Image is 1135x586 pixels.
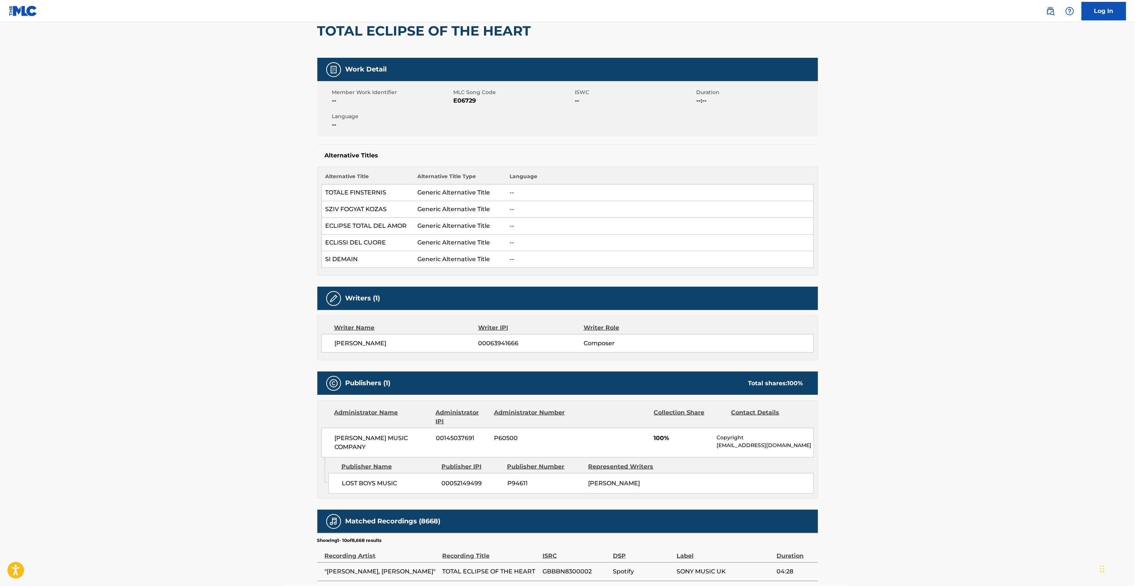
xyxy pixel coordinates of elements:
[317,537,382,544] p: Showing 1 - 10 of 8,668 results
[321,234,414,251] td: ECLISSI DEL CUORE
[341,462,436,471] div: Publisher Name
[414,184,506,201] td: Generic Alternative Title
[507,479,583,488] span: P94611
[325,152,811,159] h5: Alternative Titles
[677,567,773,576] span: SONY MUSIC UK
[321,201,414,218] td: SZIV FOGYAT KOZAS
[697,96,816,105] span: --:--
[575,96,695,105] span: --
[777,567,814,576] span: 04:28
[332,120,452,129] span: --
[342,479,436,488] span: LOST BOYS MUSIC
[1046,7,1055,16] img: search
[506,218,814,234] td: --
[414,218,506,234] td: Generic Alternative Title
[443,544,539,560] div: Recording Title
[1100,558,1105,580] div: Drag
[677,544,773,560] div: Label
[697,89,816,96] span: Duration
[584,339,680,348] span: Composer
[654,408,725,426] div: Collection Share
[329,294,338,303] img: Writers
[1062,4,1077,19] div: Help
[345,379,391,387] h5: Publishers (1)
[443,567,539,576] span: TOTAL ECLIPSE OF THE HEART
[414,173,506,184] th: Alternative Title Type
[613,567,673,576] span: Spotify
[329,379,338,388] img: Publishers
[478,339,583,348] span: 00063941666
[436,434,488,443] span: 00145037691
[436,408,488,426] div: Administrator IPI
[506,251,814,268] td: --
[543,544,610,560] div: ISRC
[9,6,37,16] img: MLC Logo
[317,23,535,39] h2: TOTAL ECLIPSE OF THE HEART
[321,173,414,184] th: Alternative Title
[506,201,814,218] td: --
[332,89,452,96] span: Member Work Identifier
[478,323,584,332] div: Writer IPI
[494,408,566,426] div: Administrator Number
[321,218,414,234] td: ECLIPSE TOTAL DEL AMOR
[717,442,813,449] p: [EMAIL_ADDRESS][DOMAIN_NAME]
[584,323,680,332] div: Writer Role
[1098,550,1135,586] iframe: Chat Widget
[321,251,414,268] td: SI DEMAIN
[321,184,414,201] td: TOTALE FINSTERNIS
[332,113,452,120] span: Language
[543,567,610,576] span: GBBBN8300002
[506,173,814,184] th: Language
[345,294,380,303] h5: Writers (1)
[506,234,814,251] td: --
[613,544,673,560] div: DSP
[335,339,478,348] span: [PERSON_NAME]
[588,480,640,487] span: [PERSON_NAME]
[654,434,711,443] span: 100%
[334,408,430,426] div: Administrator Name
[441,462,502,471] div: Publisher IPI
[748,379,803,388] div: Total shares:
[345,517,441,526] h5: Matched Recordings (8668)
[777,544,814,560] div: Duration
[575,89,695,96] span: ISWC
[788,380,803,387] span: 100 %
[329,65,338,74] img: Work Detail
[414,251,506,268] td: Generic Alternative Title
[454,96,573,105] span: E06729
[717,434,813,442] p: Copyright
[329,517,338,526] img: Matched Recordings
[334,323,478,332] div: Writer Name
[1043,4,1058,19] a: Public Search
[731,408,803,426] div: Contact Details
[494,434,566,443] span: P60500
[332,96,452,105] span: --
[325,544,439,560] div: Recording Artist
[414,201,506,218] td: Generic Alternative Title
[345,65,387,74] h5: Work Detail
[507,462,583,471] div: Publisher Number
[335,434,431,452] span: [PERSON_NAME] MUSIC COMPANY
[1065,7,1074,16] img: help
[454,89,573,96] span: MLC Song Code
[506,184,814,201] td: --
[414,234,506,251] td: Generic Alternative Title
[325,567,439,576] span: "[PERSON_NAME], [PERSON_NAME]"
[442,479,502,488] span: 00052149499
[1082,2,1126,20] a: Log In
[588,462,664,471] div: Represented Writers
